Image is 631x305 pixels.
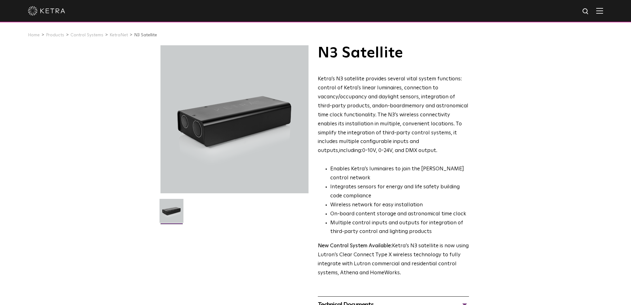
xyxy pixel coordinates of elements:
img: ketra-logo-2019-white [28,6,65,16]
strong: New Control System Available: [318,243,392,249]
a: Products [46,33,64,37]
img: N3-Controller-2021-Web-Square [160,199,183,227]
a: Home [28,33,40,37]
p: Ketra’s N3 satellite provides several vital system functions: control of Ketra's linear luminaire... [318,75,469,155]
li: Integrates sensors for energy and life safety building code compliance [330,183,469,201]
li: Wireless network for easy installation [330,201,469,210]
li: Enables Ketra’s luminaires to join the [PERSON_NAME] control network [330,165,469,183]
a: N3 Satellite [134,33,157,37]
g: on-board [381,103,405,109]
p: Ketra’s N3 satellite is now using Lutron’s Clear Connect Type X wireless technology to fully inte... [318,242,469,278]
li: On-board content storage and astronomical time clock [330,210,469,219]
img: search icon [582,8,590,16]
a: KetraNet [110,33,128,37]
li: Multiple control inputs and outputs for integration of third-party control and lighting products [330,219,469,237]
g: including: [339,148,362,153]
h1: N3 Satellite [318,45,469,61]
img: Hamburger%20Nav.svg [596,8,603,14]
a: Control Systems [70,33,103,37]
